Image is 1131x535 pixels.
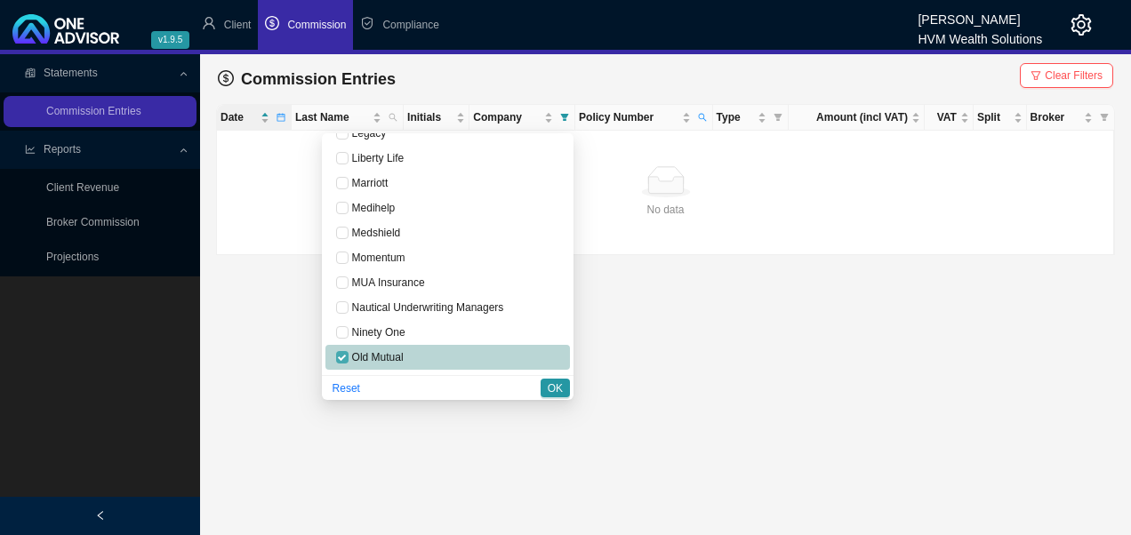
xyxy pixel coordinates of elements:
[1096,105,1112,130] span: filter
[928,108,957,126] span: VAT
[789,105,925,131] th: Amount (incl VAT)
[265,16,279,30] span: dollar
[1100,113,1109,122] span: filter
[1031,108,1080,126] span: Broker
[792,108,908,126] span: Amount (incl VAT)
[277,113,285,122] span: calendar
[713,105,789,131] th: Type
[473,108,541,126] span: Company
[694,105,710,130] span: search
[360,16,374,30] span: safety
[95,510,106,521] span: left
[560,113,569,122] span: filter
[349,252,405,264] span: Momentum
[774,113,782,122] span: filter
[541,379,570,397] button: OK
[46,105,141,117] a: Commission Entries
[151,31,189,49] span: v1.9.5
[579,108,678,126] span: Policy Number
[227,201,1104,219] div: No data
[548,379,563,397] span: OK
[925,105,974,131] th: VAT
[287,19,346,31] span: Commission
[25,68,36,78] span: reconciliation
[44,143,81,156] span: Reports
[1020,63,1113,88] button: Clear Filters
[389,113,397,122] span: search
[349,177,389,189] span: Marriott
[349,301,504,314] span: Nautical Underwriting Managers
[407,108,453,126] span: Initials
[717,108,754,126] span: Type
[1031,70,1041,81] span: filter
[46,251,99,263] a: Projections
[575,105,713,131] th: Policy Number
[974,105,1027,131] th: Split
[385,105,401,130] span: search
[918,4,1042,24] div: [PERSON_NAME]
[325,379,367,397] button: Reset
[1027,105,1115,131] th: Broker
[1071,14,1092,36] span: setting
[977,108,1010,126] span: Split
[12,14,119,44] img: 2df55531c6924b55f21c4cf5d4484680-logo-light.svg
[218,70,234,86] span: dollar
[349,227,401,239] span: Medshield
[292,105,404,131] th: Last Name
[349,152,405,164] span: Liberty Life
[349,326,405,339] span: Ninety One
[46,216,140,228] a: Broker Commission
[221,108,257,126] span: Date
[333,379,360,397] span: Reset
[349,127,387,140] span: Legacy
[44,67,98,79] span: Statements
[349,276,425,289] span: MUA Insurance
[224,19,252,31] span: Client
[349,202,396,214] span: Medihelp
[918,24,1042,44] div: HVM Wealth Solutions
[557,105,573,130] span: filter
[25,144,36,155] span: line-chart
[202,16,216,30] span: user
[469,105,575,131] th: Company
[349,351,404,363] span: Old Mutual
[46,181,119,194] a: Client Revenue
[241,70,396,88] span: Commission Entries
[295,108,369,126] span: Last Name
[770,105,786,130] span: filter
[698,113,707,122] span: search
[273,105,289,130] span: calendar
[1045,67,1103,84] span: Clear Filters
[404,105,469,131] th: Initials
[382,19,438,31] span: Compliance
